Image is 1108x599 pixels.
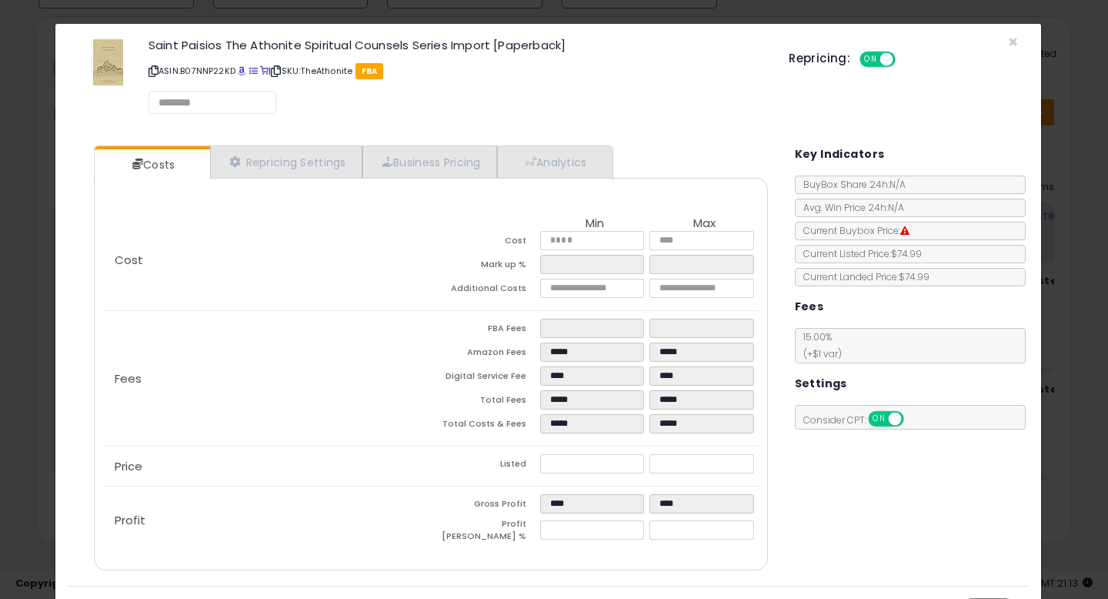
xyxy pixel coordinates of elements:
span: OFF [901,413,926,426]
td: Cost [431,231,540,255]
h5: Settings [795,374,847,393]
td: Total Costs & Fees [431,414,540,438]
span: Avg. Win Price 24h: N/A [796,201,904,214]
td: Amazon Fees [431,343,540,366]
span: FBA [355,63,384,79]
span: Current Landed Price: $74.99 [796,270,929,283]
th: Min [540,217,649,231]
a: Costs [95,149,209,180]
th: Max [649,217,759,231]
h5: Fees [795,297,824,316]
span: 15.00 % [796,330,842,360]
i: Suppressed Buy Box [900,226,909,236]
span: Current Buybox Price: [796,224,909,237]
h5: Repricing: [789,52,850,65]
h5: Key Indicators [795,145,885,164]
p: Cost [102,254,431,266]
a: Your listing only [260,65,269,77]
p: ASIN: B07NNP22KD | SKU: TheAthonite [149,59,766,83]
span: × [1008,31,1018,53]
span: OFF [893,53,918,66]
td: Total Fees [431,390,540,414]
h3: Saint Paisios The Athonite Spiritual Counsels Series Import [Paperback] [149,39,766,51]
a: Analytics [497,146,611,178]
td: Listed [431,454,540,478]
span: Consider CPT: [796,413,924,427]
a: Repricing Settings [210,146,362,178]
a: BuyBox page [238,65,246,77]
a: Business Pricing [362,146,497,178]
a: All offer listings [249,65,258,77]
span: ON [869,413,889,426]
p: Profit [102,514,431,527]
span: BuyBox Share 24h: N/A [796,178,906,191]
td: Mark up % [431,255,540,279]
span: (+$1 var) [796,347,842,360]
p: Fees [102,373,431,385]
span: ON [861,53,880,66]
td: Gross Profit [431,494,540,518]
td: Digital Service Fee [431,366,540,390]
td: Profit [PERSON_NAME] % [431,518,540,547]
p: Price [102,460,431,473]
img: 41aCFW7W04L._SL60_.jpg [93,39,123,85]
td: FBA Fees [431,319,540,343]
td: Additional Costs [431,279,540,303]
span: Current Listed Price: $74.99 [796,247,922,260]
